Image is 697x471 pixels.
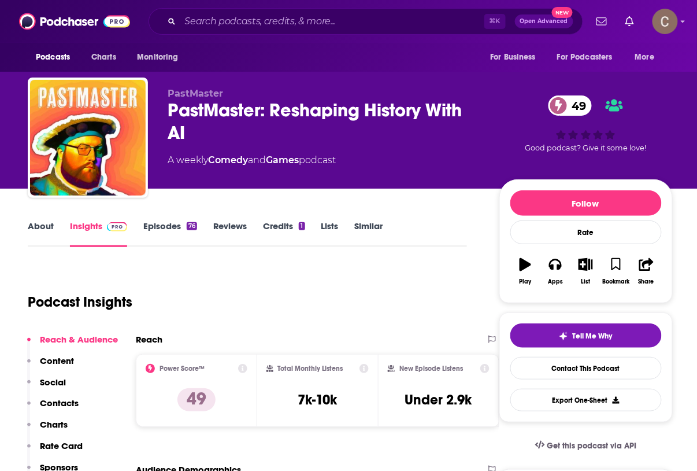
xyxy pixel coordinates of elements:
button: Charts [27,419,68,440]
a: Similar [355,220,383,247]
div: Bookmark [602,278,629,285]
div: Share [639,278,654,285]
p: Content [40,355,74,366]
span: Get this podcast via API [547,441,636,451]
div: Rate [510,220,662,244]
button: Follow [510,190,662,216]
p: Rate Card [40,440,83,451]
a: Comedy [208,154,248,165]
h1: Podcast Insights [28,293,132,311]
h3: Under 2.9k [405,391,472,409]
img: tell me why sparkle [559,332,568,341]
a: Episodes76 [143,220,197,247]
h3: 7k-10k [298,391,337,409]
button: Rate Card [27,440,83,462]
button: Show profile menu [652,9,678,34]
div: Search podcasts, credits, & more... [149,8,583,35]
span: Logged in as clay.bolton [652,9,678,34]
span: and [248,154,266,165]
button: Content [27,355,74,377]
p: 49 [177,388,216,411]
div: List [581,278,591,285]
button: Play [510,251,540,292]
div: 1 [299,222,305,230]
div: 76 [187,222,197,230]
h2: New Episode Listens [399,365,463,373]
a: 49 [548,95,592,116]
span: Tell Me Why [573,332,613,341]
p: Social [40,377,66,388]
span: 49 [560,95,592,116]
button: open menu [129,46,193,68]
a: Lists [321,220,339,247]
button: List [570,251,600,292]
a: Get this podcast via API [526,432,646,460]
button: open menu [550,46,629,68]
p: Contacts [40,398,79,409]
span: Monitoring [137,49,178,65]
button: Contacts [27,398,79,419]
h2: Total Monthly Listens [278,365,343,373]
span: PastMaster [168,88,223,99]
span: ⌘ K [484,14,506,29]
input: Search podcasts, credits, & more... [180,12,484,31]
span: Charts [91,49,116,65]
span: More [635,49,655,65]
span: Open Advanced [520,19,568,24]
button: Open AdvancedNew [515,14,573,28]
img: User Profile [652,9,678,34]
h2: Reach [136,334,162,345]
button: tell me why sparkleTell Me Why [510,323,662,348]
button: Apps [540,251,570,292]
span: New [552,7,573,18]
a: Contact This Podcast [510,357,662,380]
button: open menu [482,46,550,68]
div: 49Good podcast? Give it some love! [499,88,673,160]
button: Bookmark [601,251,631,292]
a: Show notifications dropdown [592,12,611,31]
span: For Business [490,49,536,65]
button: open menu [627,46,669,68]
p: Charts [40,419,68,430]
button: Share [631,251,661,292]
div: A weekly podcast [168,153,336,167]
div: Play [519,278,531,285]
a: Reviews [213,220,247,247]
img: Podchaser Pro [107,222,127,231]
a: Charts [84,46,123,68]
span: For Podcasters [557,49,613,65]
button: Reach & Audience [27,334,118,355]
span: Podcasts [36,49,70,65]
span: Good podcast? Give it some love! [525,143,647,152]
h2: Power Score™ [160,365,205,373]
button: Social [27,377,66,398]
p: Reach & Audience [40,334,118,345]
a: Games [266,154,299,165]
a: Credits1 [263,220,305,247]
a: InsightsPodchaser Pro [70,220,127,247]
img: Podchaser - Follow, Share and Rate Podcasts [19,10,130,32]
a: Show notifications dropdown [621,12,639,31]
img: PastMaster: Reshaping History With AI [30,80,146,196]
div: Apps [548,278,563,285]
button: Export One-Sheet [510,389,662,411]
button: open menu [28,46,85,68]
a: About [28,220,54,247]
